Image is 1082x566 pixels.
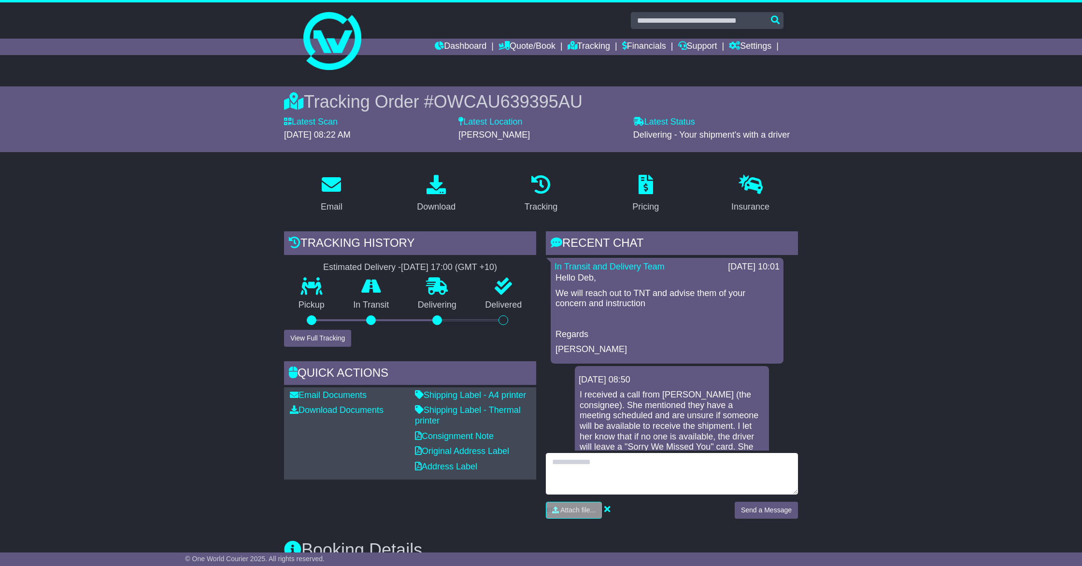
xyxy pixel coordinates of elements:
span: [DATE] 08:22 AM [284,130,351,140]
div: [DATE] 17:00 (GMT +10) [401,262,497,273]
a: Settings [729,39,771,55]
span: OWCAU639395AU [434,92,583,112]
span: © One World Courier 2025. All rights reserved. [185,555,325,563]
div: Tracking history [284,231,536,257]
a: Address Label [415,462,477,471]
p: Delivered [471,300,537,311]
a: In Transit and Delivery Team [555,262,665,271]
p: Delivering [403,300,471,311]
a: Pricing [626,171,665,217]
a: Download Documents [290,405,384,415]
div: [DATE] 10:01 [728,262,780,272]
a: Tracking [568,39,610,55]
a: Financials [622,39,666,55]
a: Shipping Label - Thermal printer [415,405,521,425]
span: [PERSON_NAME] [458,130,530,140]
p: Hello Deb, [555,273,779,283]
p: I received a call from [PERSON_NAME] (the consignee). She mentioned they have a meeting scheduled... [580,390,764,473]
div: Tracking [525,200,557,213]
p: Regards [555,329,779,340]
a: Download [411,171,462,217]
p: We will reach out to TNT and advise them of your concern and instruction [555,288,779,309]
div: Quick Actions [284,361,536,387]
a: Email Documents [290,390,367,400]
div: Email [321,200,342,213]
a: Insurance [725,171,776,217]
a: Email [314,171,349,217]
label: Latest Scan [284,117,338,127]
a: Quote/Book [498,39,555,55]
div: Download [417,200,456,213]
button: View Full Tracking [284,330,351,347]
button: Send a Message [735,502,798,519]
a: Shipping Label - A4 printer [415,390,526,400]
div: Insurance [731,200,769,213]
label: Latest Status [633,117,695,127]
div: Pricing [632,200,659,213]
a: Support [678,39,717,55]
a: Original Address Label [415,446,509,456]
a: Tracking [518,171,564,217]
div: Tracking Order # [284,91,798,112]
span: Delivering - Your shipment's with a driver [633,130,790,140]
p: In Transit [339,300,404,311]
label: Latest Location [458,117,522,127]
a: Consignment Note [415,431,494,441]
a: Dashboard [435,39,486,55]
div: Estimated Delivery - [284,262,536,273]
div: RECENT CHAT [546,231,798,257]
div: [DATE] 08:50 [579,375,765,385]
p: Pickup [284,300,339,311]
h3: Booking Details [284,540,798,560]
p: [PERSON_NAME] [555,344,779,355]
